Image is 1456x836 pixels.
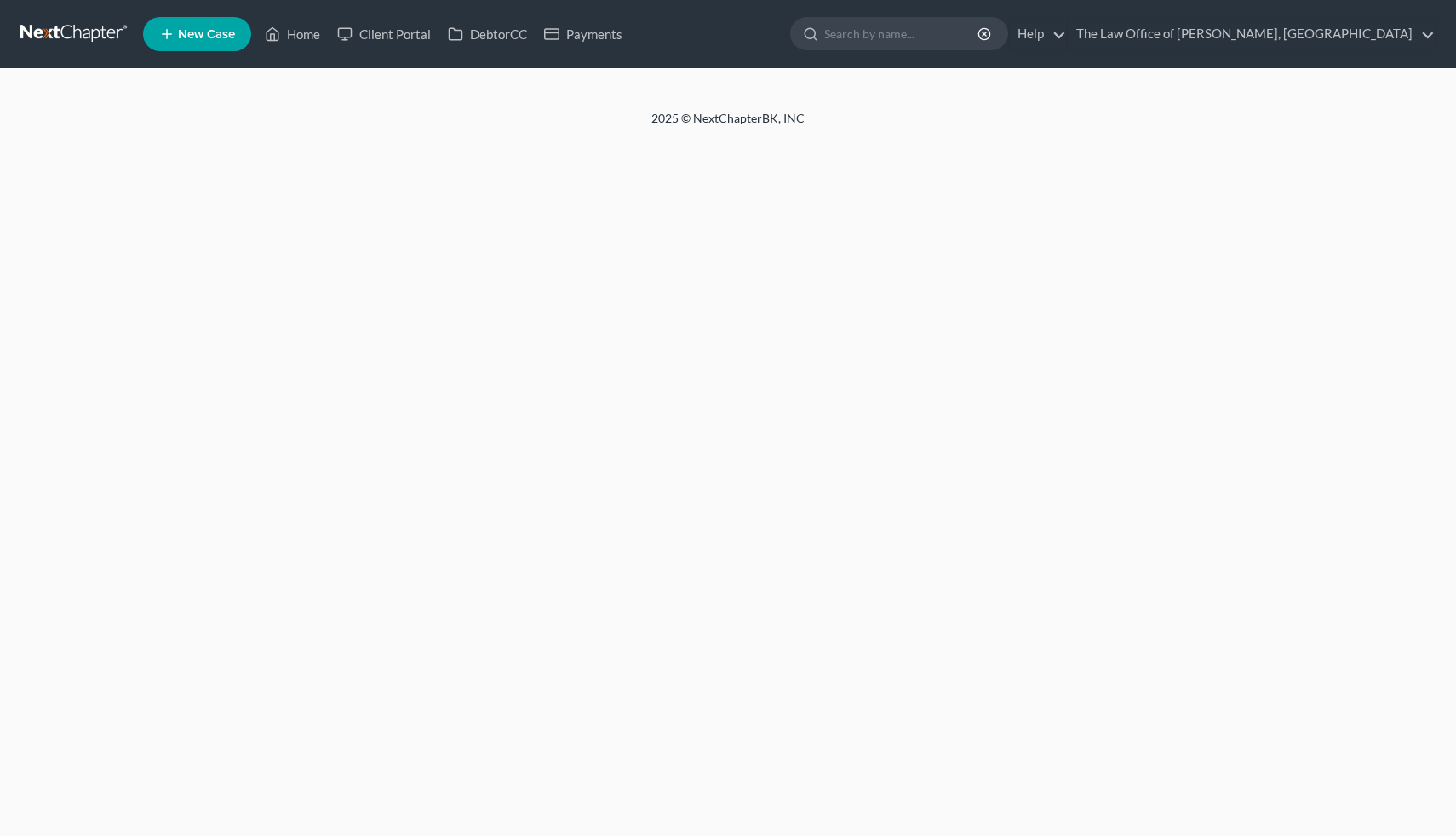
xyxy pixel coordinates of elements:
[1009,19,1066,49] a: Help
[536,19,631,49] a: Payments
[439,19,536,49] a: DebtorCC
[243,110,1213,141] div: 2025 © NextChapterBK, INC
[178,28,235,41] span: New Case
[1068,19,1435,49] a: The Law Office of [PERSON_NAME], [GEOGRAPHIC_DATA]
[824,18,980,49] input: Search by name...
[329,19,439,49] a: Client Portal
[256,19,329,49] a: Home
